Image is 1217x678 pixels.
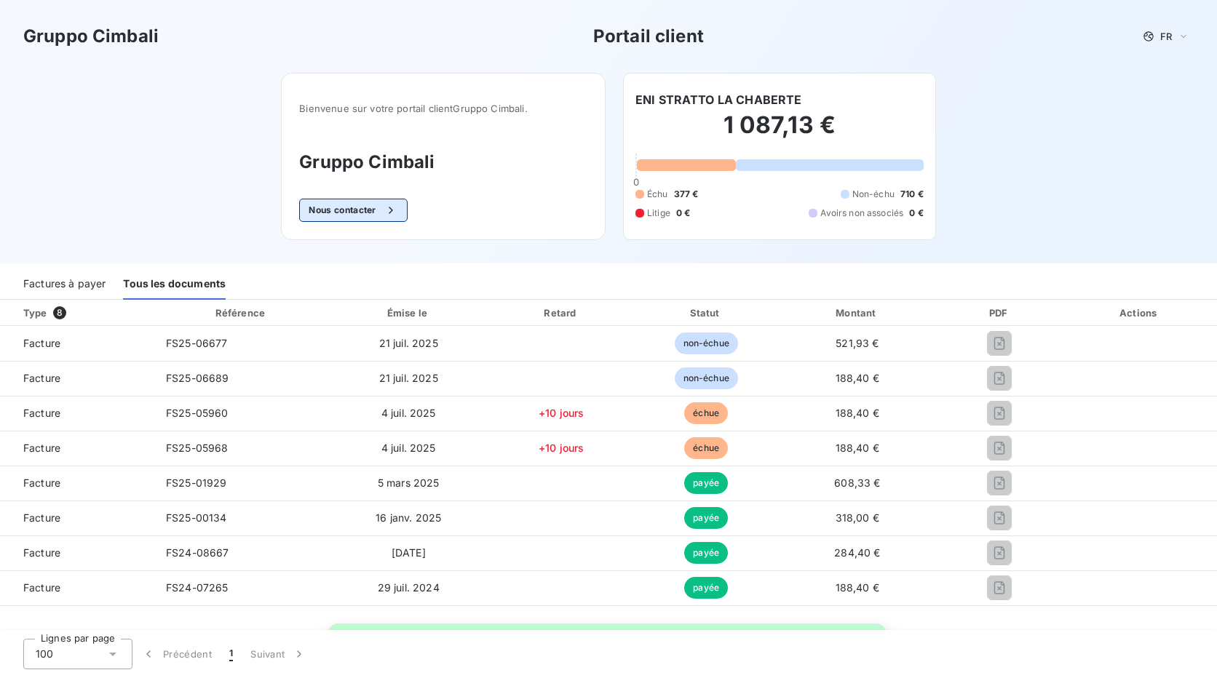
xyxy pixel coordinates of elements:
[1065,306,1214,320] div: Actions
[834,476,880,489] span: 608,33 €
[836,511,879,524] span: 318,00 €
[491,306,632,320] div: Retard
[12,336,143,351] span: Facture
[53,306,66,319] span: 8
[15,306,151,320] div: Type
[221,639,242,669] button: 1
[1160,31,1172,42] span: FR
[378,581,440,594] span: 29 juil. 2024
[684,542,728,564] span: payée
[132,639,221,669] button: Précédent
[836,372,879,384] span: 188,40 €
[166,337,228,349] span: FS25-06677
[166,372,229,384] span: FS25-06689
[852,188,895,201] span: Non-échu
[638,306,775,320] div: Statut
[940,306,1059,320] div: PDF
[675,332,738,354] span: non-échue
[378,476,440,489] span: 5 mars 2025
[674,188,699,201] span: 377 €
[647,207,670,220] span: Litige
[242,639,315,669] button: Suivant
[332,306,485,320] div: Émise le
[23,23,159,49] h3: Gruppo Cimbali
[633,176,639,188] span: 0
[12,511,143,525] span: Facture
[836,442,879,454] span: 188,40 €
[780,306,934,320] div: Montant
[635,91,801,108] h6: ENI STRATTO LA CHABERTE
[635,111,924,154] h2: 1 087,13 €
[299,149,587,175] h3: Gruppo Cimbali
[392,546,426,559] span: [DATE]
[676,207,690,220] span: 0 €
[299,199,407,222] button: Nous contacter
[166,546,229,559] span: FS24-08667
[836,581,879,594] span: 188,40 €
[684,472,728,494] span: payée
[229,647,233,661] span: 1
[539,442,584,454] span: +10 jours
[166,407,229,419] span: FS25-05960
[379,372,438,384] span: 21 juil. 2025
[23,269,106,300] div: Factures à payer
[12,546,143,560] span: Facture
[12,476,143,490] span: Facture
[684,402,728,424] span: échue
[820,207,903,220] span: Avoirs non associés
[836,337,879,349] span: 521,93 €
[381,442,436,454] span: 4 juil. 2025
[684,577,728,599] span: payée
[166,581,229,594] span: FS24-07265
[909,207,923,220] span: 0 €
[381,407,436,419] span: 4 juil. 2025
[166,442,229,454] span: FS25-05968
[123,269,226,300] div: Tous les documents
[166,511,227,524] span: FS25-00134
[684,507,728,529] span: payée
[36,647,53,661] span: 100
[166,476,227,489] span: FS25-01929
[593,23,704,49] h3: Portail client
[12,371,143,386] span: Facture
[539,407,584,419] span: +10 jours
[215,307,265,319] div: Référence
[379,337,438,349] span: 21 juil. 2025
[647,188,668,201] span: Échu
[12,441,143,455] span: Facture
[299,103,587,114] span: Bienvenue sur votre portail client Gruppo Cimbali .
[900,188,924,201] span: 710 €
[376,511,441,524] span: 16 janv. 2025
[675,367,738,389] span: non-échue
[836,407,879,419] span: 188,40 €
[834,546,880,559] span: 284,40 €
[684,437,728,459] span: échue
[12,406,143,420] span: Facture
[12,581,143,595] span: Facture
